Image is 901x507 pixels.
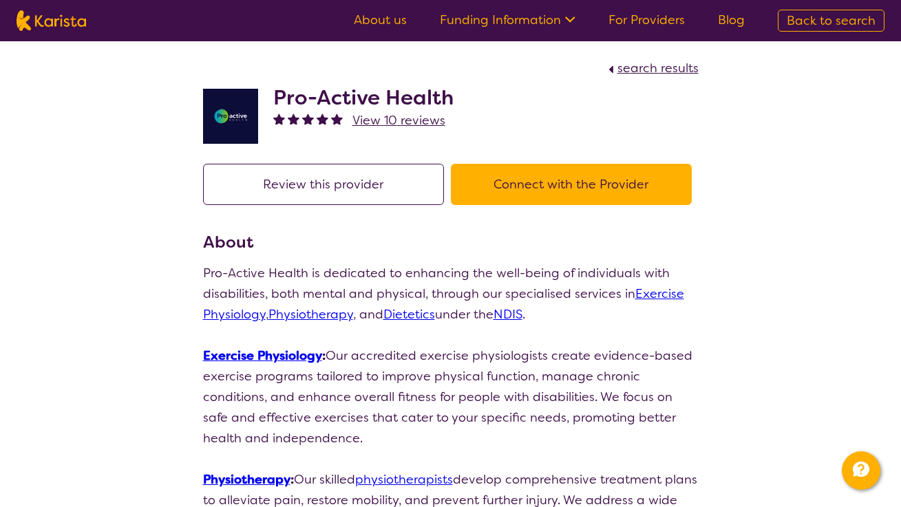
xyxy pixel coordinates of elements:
a: Physiotherapy [268,306,353,323]
img: fullstar [317,113,328,125]
a: NDIS [494,306,522,323]
strong: : [203,347,326,364]
img: Karista logo [17,10,86,31]
p: Our accredited exercise physiologists create evidence-based exercise programs tailored to improve... [203,345,699,449]
span: View 10 reviews [352,112,445,129]
a: View 10 reviews [352,110,445,131]
span: Back to search [787,12,876,29]
h2: Pro-Active Health [273,85,454,110]
a: Dietetics [383,306,435,323]
span: search results [617,60,699,76]
a: physiotherapists [355,471,453,488]
a: Exercise Physiology [203,347,322,364]
a: Review this provider [203,176,451,193]
a: Connect with the Provider [451,176,699,193]
a: For Providers [608,12,685,28]
img: fullstar [288,113,299,125]
a: Back to search [778,10,884,32]
a: Blog [718,12,745,28]
a: Funding Information [440,12,575,28]
p: Pro-Active Health is dedicated to enhancing the well-being of individuals with disabilities, both... [203,263,699,325]
img: jdgr5huzsaqxc1wfufya.png [203,89,258,144]
button: Channel Menu [842,451,880,490]
a: search results [605,60,699,76]
img: fullstar [331,113,343,125]
img: fullstar [273,113,285,125]
a: Physiotherapy [203,471,290,488]
button: Connect with the Provider [451,164,692,205]
a: About us [354,12,407,28]
h3: About [203,230,699,255]
img: fullstar [302,113,314,125]
strong: : [203,471,294,488]
button: Review this provider [203,164,444,205]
